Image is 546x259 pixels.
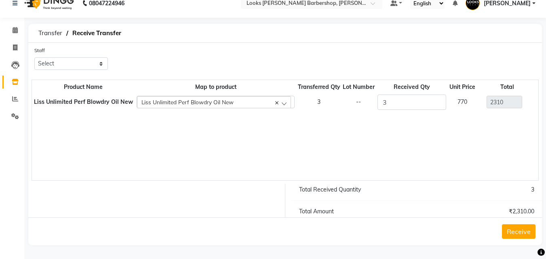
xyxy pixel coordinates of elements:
span: Receive Transfer [68,26,125,40]
th: Total [476,82,538,93]
th: Received Qty [376,82,448,93]
span: Liss Unlimited Perf Blowdry Oil New [141,99,234,105]
td: 770 [448,93,476,112]
th: Map to product [135,82,297,93]
td: 3 [297,93,342,112]
th: Liss Unlimited Perf Blowdry Oil New [32,93,135,112]
div: ₹2,310.00 [417,207,540,216]
label: Staff [34,47,45,54]
div: 3 [417,185,540,194]
div: Total Amount [293,207,417,216]
th: Transferred Qty [297,82,342,93]
th: Lot Number [342,82,376,93]
button: Receive [502,224,535,239]
div: Total Received Quantity [293,185,417,194]
th: Unit Price [448,82,476,93]
th: Product Name [32,82,135,93]
td: -- [342,93,376,112]
span: Transfer [34,26,66,40]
